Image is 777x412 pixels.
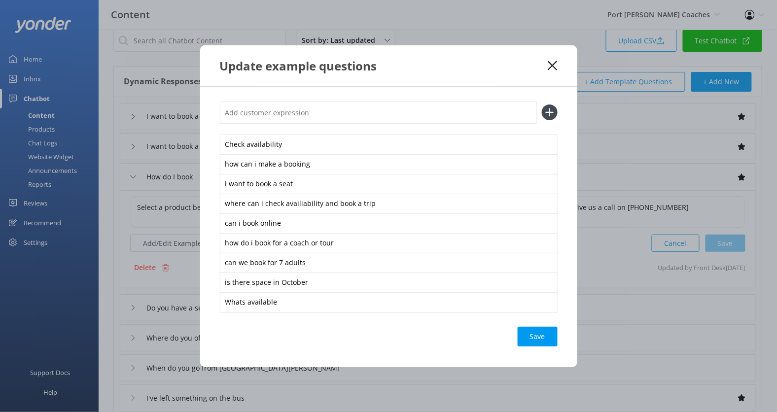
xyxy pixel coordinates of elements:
[220,233,558,254] div: how do i book for a coach or tour
[220,58,548,74] div: Update example questions
[518,327,558,346] button: Save
[220,194,558,214] div: where can i check availiability and book a trip
[220,174,558,195] div: i want to book a seat
[220,135,558,155] div: Check availability
[220,253,558,274] div: can we book for 7 adults
[220,102,537,124] input: Add customer expression
[220,213,558,234] div: can i book online
[220,154,558,175] div: how can i make a booking
[548,61,557,70] button: Close
[220,292,558,313] div: Whats available
[220,273,558,293] div: is there space in October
